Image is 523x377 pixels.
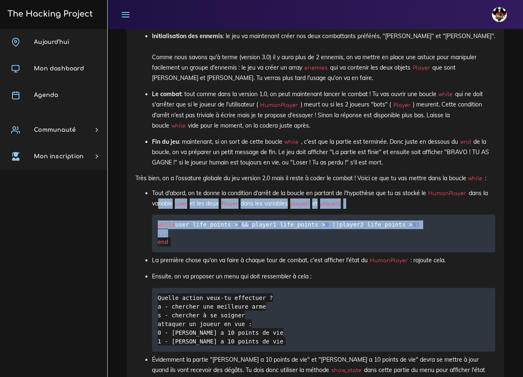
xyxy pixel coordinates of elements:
code: end [458,138,473,146]
strong: Fin du jeu [152,138,179,145]
h3: The Hacking Project [5,10,93,19]
code: Player [219,200,241,208]
span: 0 [325,221,328,228]
span: Mon dashboard [34,65,84,72]
span: ( [248,221,252,228]
code: user [173,200,190,208]
span: . [165,230,168,237]
span: 0 [412,221,416,228]
code: player2 [318,200,343,208]
code: Player [391,101,413,109]
p: Très bien, on a l'ossature globale du jeu version 2.0 mais il reste à coder le combat ! Voici ce ... [135,174,495,182]
code: HumanPlayer [368,256,410,265]
span: || [332,221,339,228]
span: ) [416,221,419,228]
p: : maintenant, si on sort de cette boucle , c'est que la partie est terminée. Donc juste en dessou... [152,137,495,168]
span: . [364,221,367,228]
code: user life_points > && player1 life_points > player2 life_points > [158,220,419,247]
code: Player [410,64,432,72]
span: Agenda [34,92,58,98]
code: while [436,90,455,99]
code: enemies [302,64,330,72]
p: Tout d'abord, on te donne la condition d'arrêt de la boucle en partant de l'hypothèse que tu as s... [152,188,495,209]
strong: Initialisation des ennemis [152,32,223,40]
span: Communauté [34,127,76,133]
span: Aujourd'hui [34,39,69,45]
span: . [276,221,280,228]
span: . [161,230,164,237]
code: while [169,122,188,130]
code: Quelle action veux-tu effectuer ? a - chercher une meilleure arme s - chercher à se soigner attaq... [158,293,286,346]
code: HumanPlayer [258,101,301,109]
strong: Le combat [152,90,181,98]
span: . [158,230,161,237]
span: end [158,239,168,245]
p: : le jeu va maintenant créer nos deux combattants préférés, "[PERSON_NAME]" et "[PERSON_NAME]". C... [152,31,495,83]
span: Mon inscription [34,153,84,159]
span: 0 [238,221,241,228]
code: while [466,174,485,183]
img: avatar [492,7,507,22]
p: : tout comme dans la version 1.0, on peut maintenant lancer le combat ! Tu vas ouvrir une boucle ... [152,89,495,131]
code: show_state [329,366,364,375]
p: Ensuite, on va proposer un menu qui doit ressembler à cela : [152,271,495,282]
code: HumanPlayer [426,189,469,198]
p: La première chose qu'on va faire à chaque tour de combat, c'est afficher l'état du : rajoute cela. [152,255,495,266]
span: . [189,221,193,228]
span: while [158,221,175,228]
code: player1 [288,200,312,208]
code: while [282,138,301,146]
